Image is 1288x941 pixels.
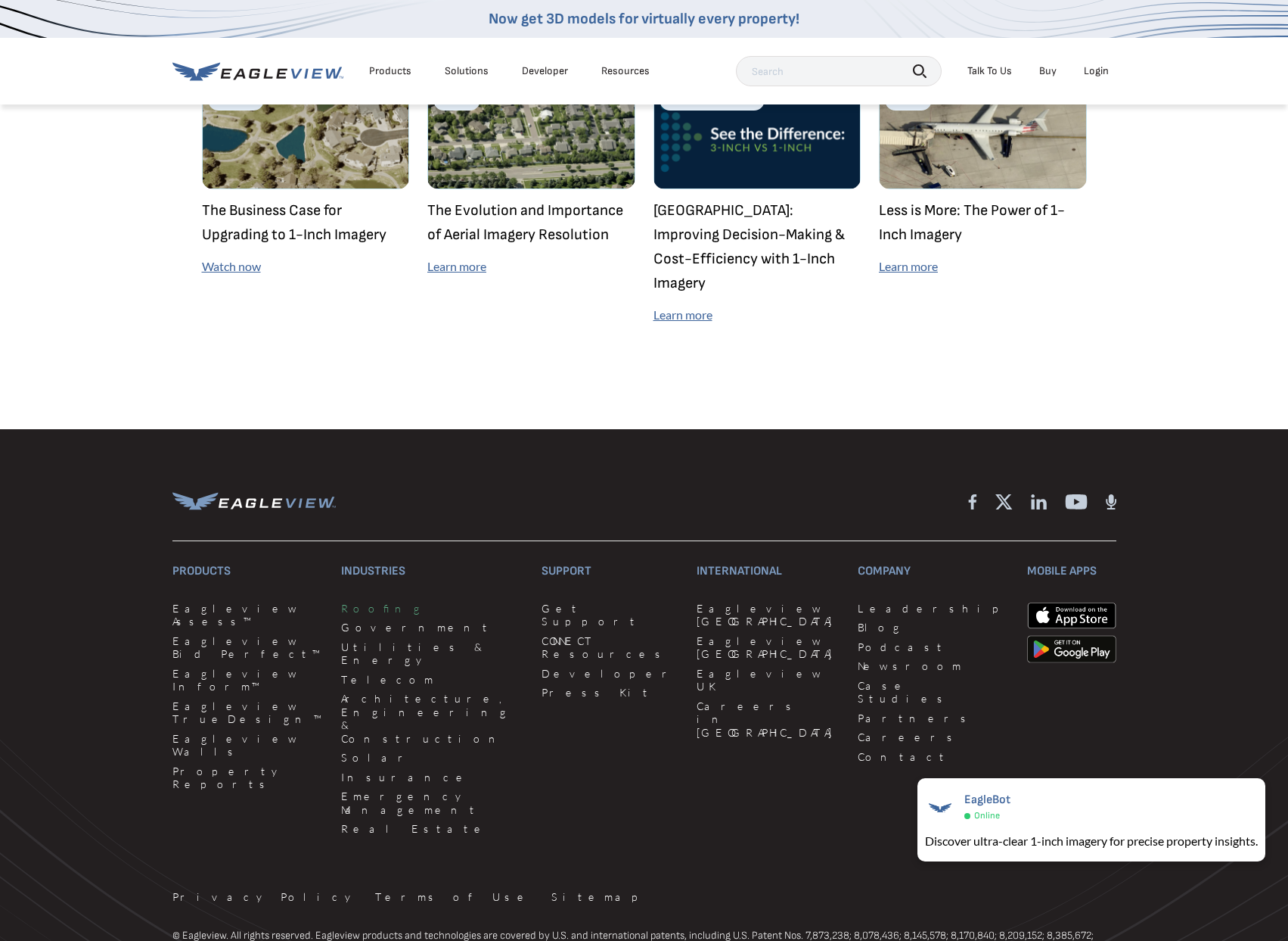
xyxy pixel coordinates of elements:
[427,198,635,247] p: The Evolution and Importance of Aerial Imagery Resolution
[542,559,678,584] h3: Support
[427,83,635,189] img: The Evolution and Importance of Aerial Imagery Resolution
[542,686,678,700] a: Press Kit
[172,559,323,584] h3: Products
[369,64,411,78] div: Products
[697,559,840,584] h3: International
[858,621,1009,634] a: Blog
[879,259,938,273] a: Learn more
[879,198,1087,247] p: Less is More: The Power of 1-Inch Imagery
[967,64,1012,78] div: Talk To Us
[202,83,410,189] img: The Business Case for Upgrading to 1-Inch Imagery
[697,700,840,740] a: Careers in [GEOGRAPHIC_DATA]
[858,659,1009,673] a: Newsroom
[489,10,799,28] a: Now get 3D models for virtually every property!
[445,64,489,78] div: Solutions
[601,64,650,78] div: Resources
[172,667,323,693] a: Eagleview Inform™
[1027,635,1116,662] img: google-play-store_b9643a.png
[925,832,1258,850] div: Discover ultra-clear 1-inch imagery for precise property insights.
[172,700,323,726] a: Eagleview TrueDesign™
[858,750,1009,764] a: Contact
[653,307,712,322] a: Learn more
[341,602,523,615] a: Roofing
[427,259,486,273] a: Learn more
[202,198,410,247] p: The Business Case for Upgrading to 1-Inch Imagery
[341,771,523,784] a: Insurance
[341,692,523,745] a: Architecture, Engineering & Construction
[697,602,840,628] a: Eagleview [GEOGRAPHIC_DATA]
[1084,64,1109,78] div: Login
[1027,559,1116,584] h3: Mobile Apps
[341,822,523,836] a: Real Estate
[697,634,840,661] a: Eagleview [GEOGRAPHIC_DATA]
[375,890,533,904] a: Terms of Use
[341,751,523,765] a: Solar
[522,64,568,78] a: Developer
[858,559,1009,584] h3: Company
[172,602,323,628] a: Eagleview Assess™
[172,732,323,759] a: Eagleview Walls
[542,667,678,681] a: Developer
[551,890,648,904] a: Sitemap
[858,731,1009,744] a: Careers
[542,634,678,661] a: CONNECT Resources
[858,712,1009,725] a: Partners
[542,602,678,628] a: Get Support
[736,56,942,86] input: Search
[653,83,861,189] img: Douglas County: Improving Decision-Making & Cost-Efficiency with 1-Inch Imagery
[858,602,1009,615] a: Leadership
[858,640,1009,654] a: Podcast
[172,890,357,904] a: Privacy Policy
[964,793,1010,807] span: EagleBot
[653,198,861,295] p: [GEOGRAPHIC_DATA]: Improving Decision-Making & Cost-Efficiency with 1-Inch Imagery
[341,559,523,584] h3: Industries
[925,793,955,823] img: EagleBot
[1027,602,1116,630] img: apple-app-store.png
[879,83,1087,189] img: Less is More: The Power of 1-Inch Imagery
[341,640,523,667] a: Utilities & Energy
[341,790,523,816] a: Emergency Management
[172,634,323,661] a: Eagleview Bid Perfect™
[974,810,1000,821] span: Online
[172,765,323,791] a: Property Reports
[341,621,523,634] a: Government
[858,679,1009,706] a: Case Studies
[697,667,840,693] a: Eagleview UK
[1039,64,1057,78] a: Buy
[202,259,261,273] a: Watch now
[341,673,523,687] a: Telecom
